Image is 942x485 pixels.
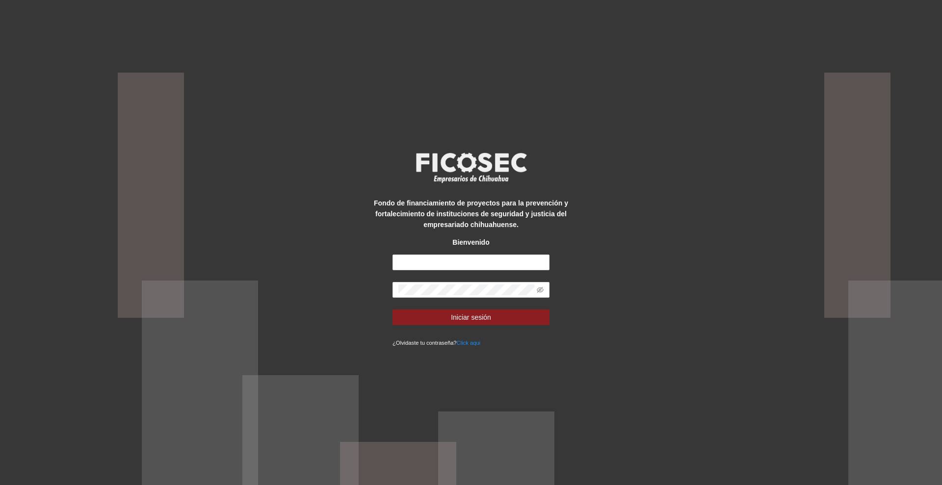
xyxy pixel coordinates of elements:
[537,286,544,293] span: eye-invisible
[451,312,491,323] span: Iniciar sesión
[410,150,532,186] img: logo
[457,340,481,346] a: Click aqui
[392,340,480,346] small: ¿Olvidaste tu contraseña?
[374,199,568,229] strong: Fondo de financiamiento de proyectos para la prevención y fortalecimiento de instituciones de seg...
[452,238,489,246] strong: Bienvenido
[392,309,549,325] button: Iniciar sesión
